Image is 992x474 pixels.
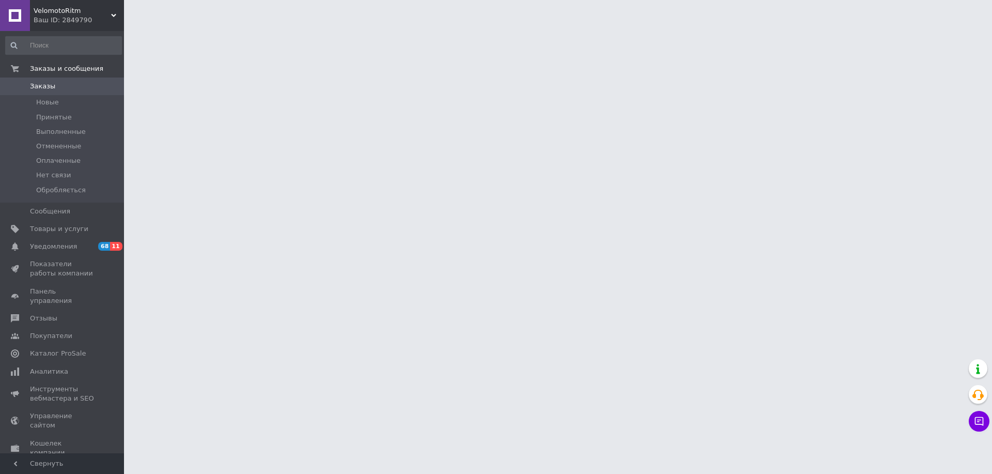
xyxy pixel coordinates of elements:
[30,314,57,323] span: Отзывы
[30,439,96,457] span: Кошелек компании
[36,171,71,180] span: Нет связи
[36,127,86,136] span: Выполненные
[30,224,88,234] span: Товары и услуги
[36,142,81,151] span: Отмененные
[969,411,989,432] button: Чат с покупателем
[30,411,96,430] span: Управление сайтом
[36,98,59,107] span: Новые
[36,156,81,165] span: Оплаченные
[110,242,122,251] span: 11
[30,385,96,403] span: Инструменты вебмастера и SEO
[30,242,77,251] span: Уведомления
[5,36,122,55] input: Поиск
[30,82,55,91] span: Заказы
[36,186,86,195] span: Обробляється
[30,287,96,305] span: Панель управления
[98,242,110,251] span: 68
[30,367,68,376] span: Аналитика
[34,6,111,16] span: VelomotoRitm
[36,113,72,122] span: Принятые
[34,16,124,25] div: Ваш ID: 2849790
[30,331,72,341] span: Покупатели
[30,349,86,358] span: Каталог ProSale
[30,64,103,73] span: Заказы и сообщения
[30,207,70,216] span: Сообщения
[30,259,96,278] span: Показатели работы компании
